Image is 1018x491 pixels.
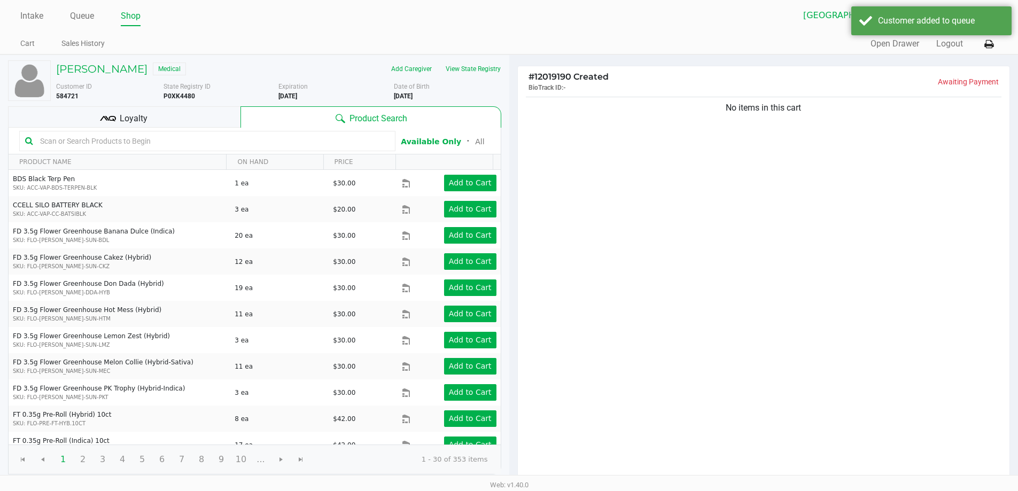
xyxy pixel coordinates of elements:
a: Cart [20,37,35,50]
span: Loyalty [120,112,147,125]
td: FD 3.5g Flower Greenhouse Lemon Zest (Hybrid) [9,327,230,353]
app-button-loader: Add to Cart [449,178,492,187]
h5: [PERSON_NAME] [56,63,147,75]
span: BioTrack ID: [529,84,563,91]
app-button-loader: Add to Cart [449,388,492,396]
td: 19 ea [230,275,328,301]
span: Page 5 [132,449,152,470]
a: Queue [70,9,94,24]
div: No items in this cart [526,102,1002,114]
span: $30.00 [333,389,355,396]
span: $30.00 [333,180,355,187]
b: [DATE] [278,92,297,100]
td: FD 3.5g Flower Greenhouse PK Trophy (Hybrid-Indica) [9,379,230,406]
b: [DATE] [394,92,413,100]
td: FT 0.35g Pre-Roll (Indica) 10ct [9,432,230,458]
span: Go to the last page [291,449,311,470]
span: 12019190 Created [529,72,609,82]
app-button-loader: Add to Cart [449,440,492,449]
span: Page 10 [231,449,251,470]
span: ᛫ [461,136,475,146]
span: Page 1 [53,449,73,470]
span: Page 4 [112,449,133,470]
button: View State Registry [439,60,501,77]
p: SKU: FLO-[PERSON_NAME]-DDA-HYB [13,289,226,297]
td: 3 ea [230,196,328,222]
th: PRICE [323,154,396,170]
button: Logout [936,37,963,50]
span: - [563,84,566,91]
th: ON HAND [226,154,323,170]
p: SKU: ACC-VAP-CC-BATSIBLK [13,210,226,218]
p: Awaiting Payment [764,76,999,88]
p: SKU: FLO-PRE-FT-HYB.10CT [13,419,226,427]
a: Sales History [61,37,105,50]
p: SKU: FLO-[PERSON_NAME]-SUN-CKZ [13,262,226,270]
td: FD 3.5g Flower Greenhouse Banana Dulce (Indica) [9,222,230,248]
span: Go to the first page [19,455,27,464]
app-button-loader: Add to Cart [449,283,492,292]
span: Go to the next page [277,455,285,464]
button: Add to Cart [444,332,496,348]
button: Add to Cart [444,306,496,322]
span: $30.00 [333,337,355,344]
p: SKU: ACC-VAP-BDS-TERPEN-BLK [13,184,226,192]
b: P0XK4480 [164,92,195,100]
button: Add to Cart [444,227,496,244]
span: $30.00 [333,284,355,292]
button: Add to Cart [444,384,496,401]
td: 11 ea [230,301,328,327]
button: Add to Cart [444,279,496,296]
span: Web: v1.40.0 [490,481,529,489]
button: Add to Cart [444,253,496,270]
td: 20 ea [230,222,328,248]
td: FD 3.5g Flower Greenhouse Cakez (Hybrid) [9,248,230,275]
div: Data table [9,154,501,445]
button: Add Caregiver [384,60,439,77]
td: FT 0.35g Pre-Roll (Hybrid) 10ct [9,406,230,432]
span: $42.00 [333,415,355,423]
button: Add to Cart [444,437,496,453]
td: 3 ea [230,327,328,353]
span: $30.00 [333,258,355,266]
app-button-loader: Add to Cart [449,257,492,266]
span: Go to the previous page [38,455,47,464]
td: 12 ea [230,248,328,275]
span: Page 8 [191,449,212,470]
span: Customer ID [56,83,92,90]
app-button-loader: Add to Cart [449,362,492,370]
button: Add to Cart [444,201,496,217]
app-button-loader: Add to Cart [449,336,492,344]
span: Page 3 [92,449,113,470]
span: Expiration [278,83,308,90]
a: Shop [121,9,141,24]
span: State Registry ID [164,83,211,90]
app-button-loader: Add to Cart [449,414,492,423]
span: Go to the last page [297,455,305,464]
span: Go to the first page [13,449,33,470]
div: Customer added to queue [878,14,1004,27]
span: $30.00 [333,363,355,370]
button: Add to Cart [444,358,496,375]
span: $30.00 [333,232,355,239]
td: FD 3.5g Flower Greenhouse Melon Collie (Hybrid-Sativa) [9,353,230,379]
span: Page 2 [73,449,93,470]
span: Page 9 [211,449,231,470]
app-button-loader: Add to Cart [449,205,492,213]
span: Product Search [349,112,407,125]
p: SKU: FLO-[PERSON_NAME]-SUN-LMZ [13,341,226,349]
span: Date of Birth [394,83,430,90]
kendo-pager-info: 1 - 30 of 353 items [320,454,488,465]
span: Page 11 [251,449,271,470]
input: Scan or Search Products to Begin [36,133,390,149]
td: 8 ea [230,406,328,432]
span: Page 7 [172,449,192,470]
span: [GEOGRAPHIC_DATA] [803,9,907,22]
span: # [529,72,534,82]
td: BDS Black Terp Pen [9,170,230,196]
p: SKU: FLO-[PERSON_NAME]-SUN-HTM [13,315,226,323]
span: $42.00 [333,441,355,449]
span: Go to the previous page [33,449,53,470]
td: FD 3.5g Flower Greenhouse Hot Mess (Hybrid) [9,301,230,327]
span: Page 6 [152,449,172,470]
